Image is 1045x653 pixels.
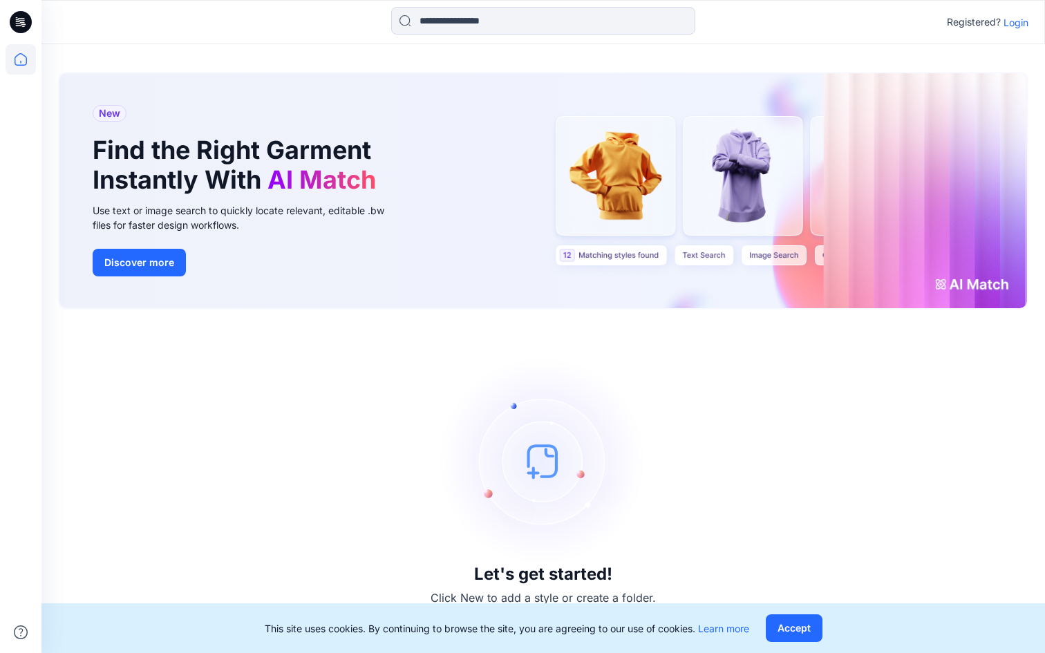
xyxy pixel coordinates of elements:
[267,164,376,195] span: AI Match
[93,249,186,276] button: Discover more
[431,589,656,606] p: Click New to add a style or create a folder.
[474,565,612,584] h3: Let's get started!
[766,614,822,642] button: Accept
[265,621,749,636] p: This site uses cookies. By continuing to browse the site, you are agreeing to our use of cookies.
[93,135,383,195] h1: Find the Right Garment Instantly With
[440,357,647,565] img: empty-state-image.svg
[947,14,1001,30] p: Registered?
[99,105,120,122] span: New
[698,623,749,634] a: Learn more
[1004,15,1028,30] p: Login
[93,203,404,232] div: Use text or image search to quickly locate relevant, editable .bw files for faster design workflows.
